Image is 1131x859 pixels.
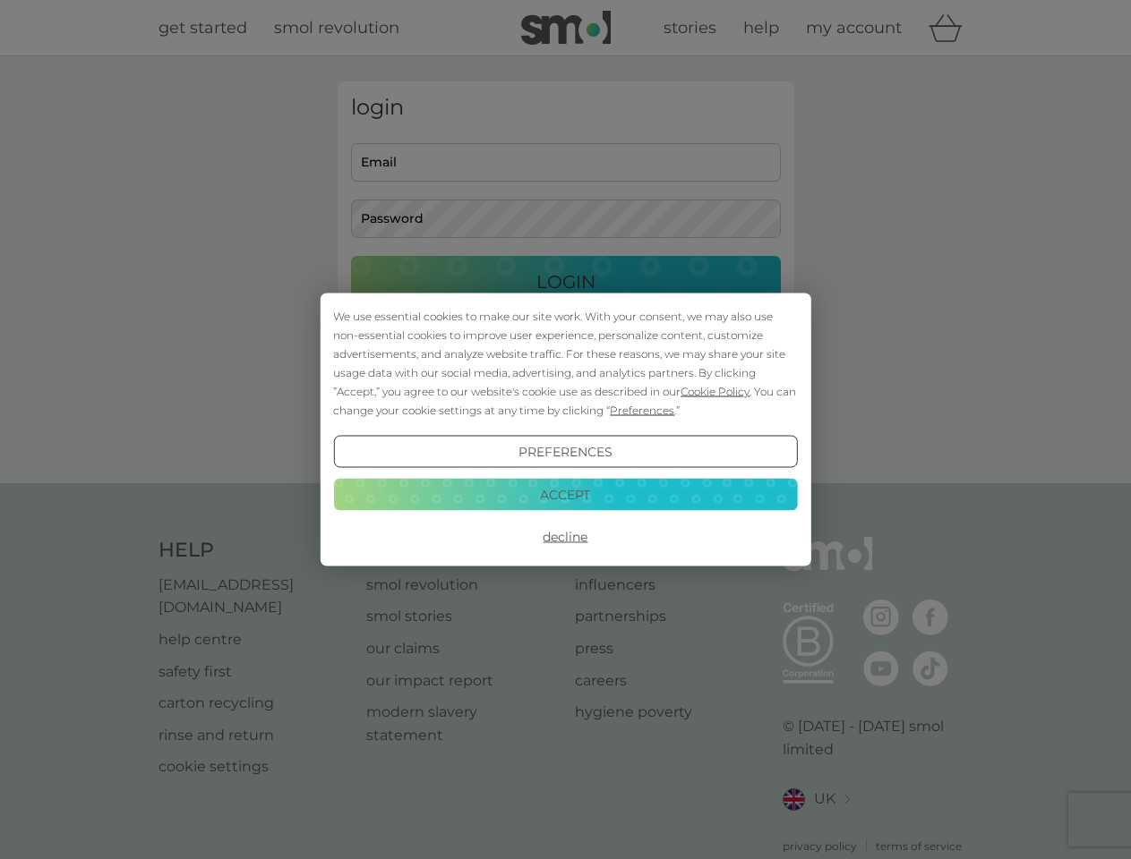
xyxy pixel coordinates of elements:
[333,436,797,468] button: Preferences
[610,404,674,417] span: Preferences
[681,385,750,398] span: Cookie Policy
[333,521,797,553] button: Decline
[333,478,797,510] button: Accept
[320,293,810,566] div: Cookie Consent Prompt
[333,307,797,420] div: We use essential cookies to make our site work. With your consent, we may also use non-essential ...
